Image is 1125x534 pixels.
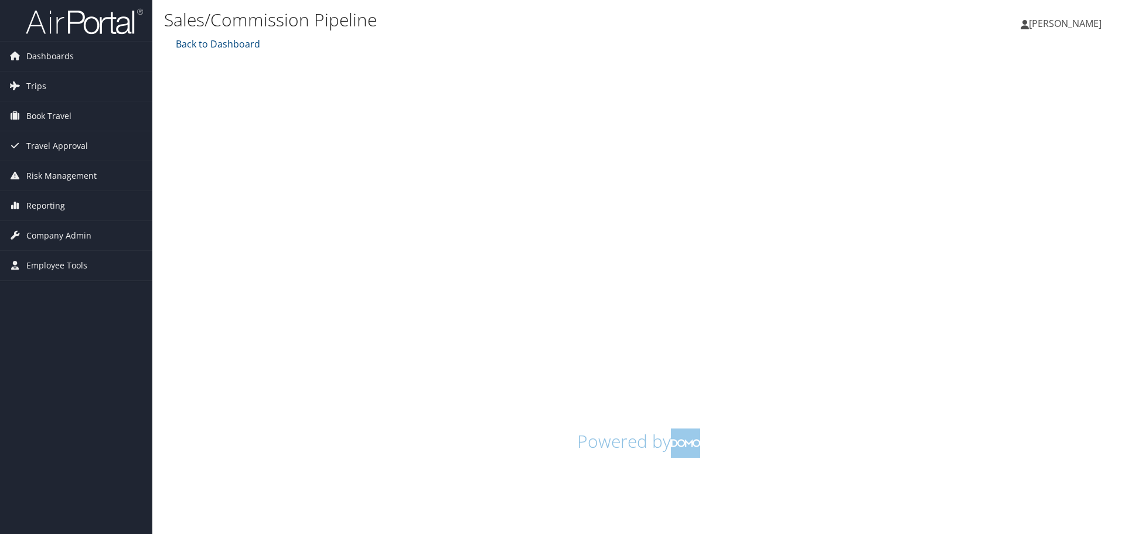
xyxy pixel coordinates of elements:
span: Travel Approval [26,131,88,161]
span: [PERSON_NAME] [1029,17,1102,30]
span: Employee Tools [26,251,87,280]
img: airportal-logo.png [26,8,143,35]
h1: Sales/Commission Pipeline [164,8,797,32]
a: Back to Dashboard [173,38,260,50]
span: Dashboards [26,42,74,71]
span: Trips [26,72,46,101]
span: Book Travel [26,101,71,131]
img: domo-logo.png [671,428,700,458]
h1: Powered by [173,428,1104,458]
span: Risk Management [26,161,97,191]
span: Reporting [26,191,65,220]
span: Company Admin [26,221,91,250]
a: [PERSON_NAME] [1021,6,1113,41]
